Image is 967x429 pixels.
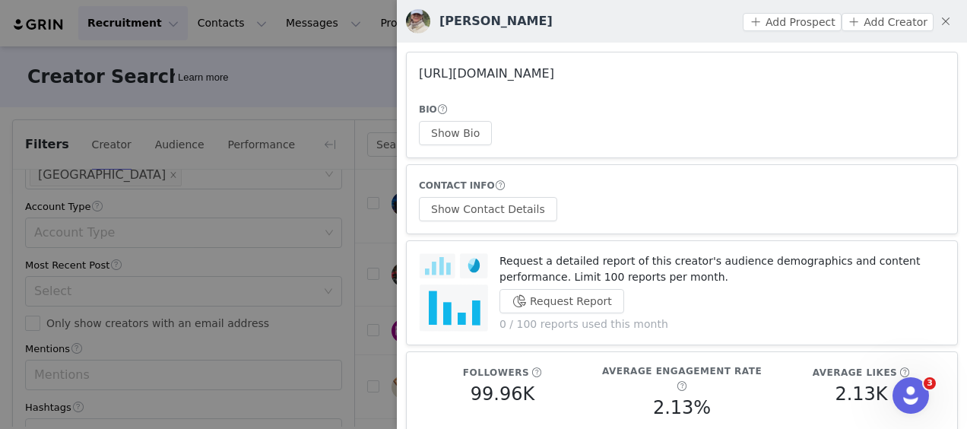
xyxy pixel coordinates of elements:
[463,366,529,380] h5: Followers
[419,197,557,221] button: Show Contact Details
[499,289,624,313] button: Request Report
[419,66,554,81] a: [URL][DOMAIN_NAME]
[499,253,945,285] p: Request a detailed report of this creator's audience demographics and content performance. Limit ...
[439,12,553,30] h3: [PERSON_NAME]
[406,9,430,33] img: v2
[419,121,492,145] button: Show Bio
[835,380,887,408] h5: 2.13K
[419,180,495,191] span: CONTACT INFO
[471,380,534,408] h5: 99.96K
[924,377,936,389] span: 3
[892,377,929,414] iframe: Intercom live chat
[743,13,841,31] button: Add Prospect
[653,394,711,421] h5: 2.13%
[602,364,762,378] h5: Average Engagement Rate
[419,104,437,115] span: BIO
[419,253,488,332] img: audience-report.png
[842,13,934,31] button: Add Creator
[813,366,897,380] h5: Average Likes
[499,316,945,332] p: 0 / 100 reports used this month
